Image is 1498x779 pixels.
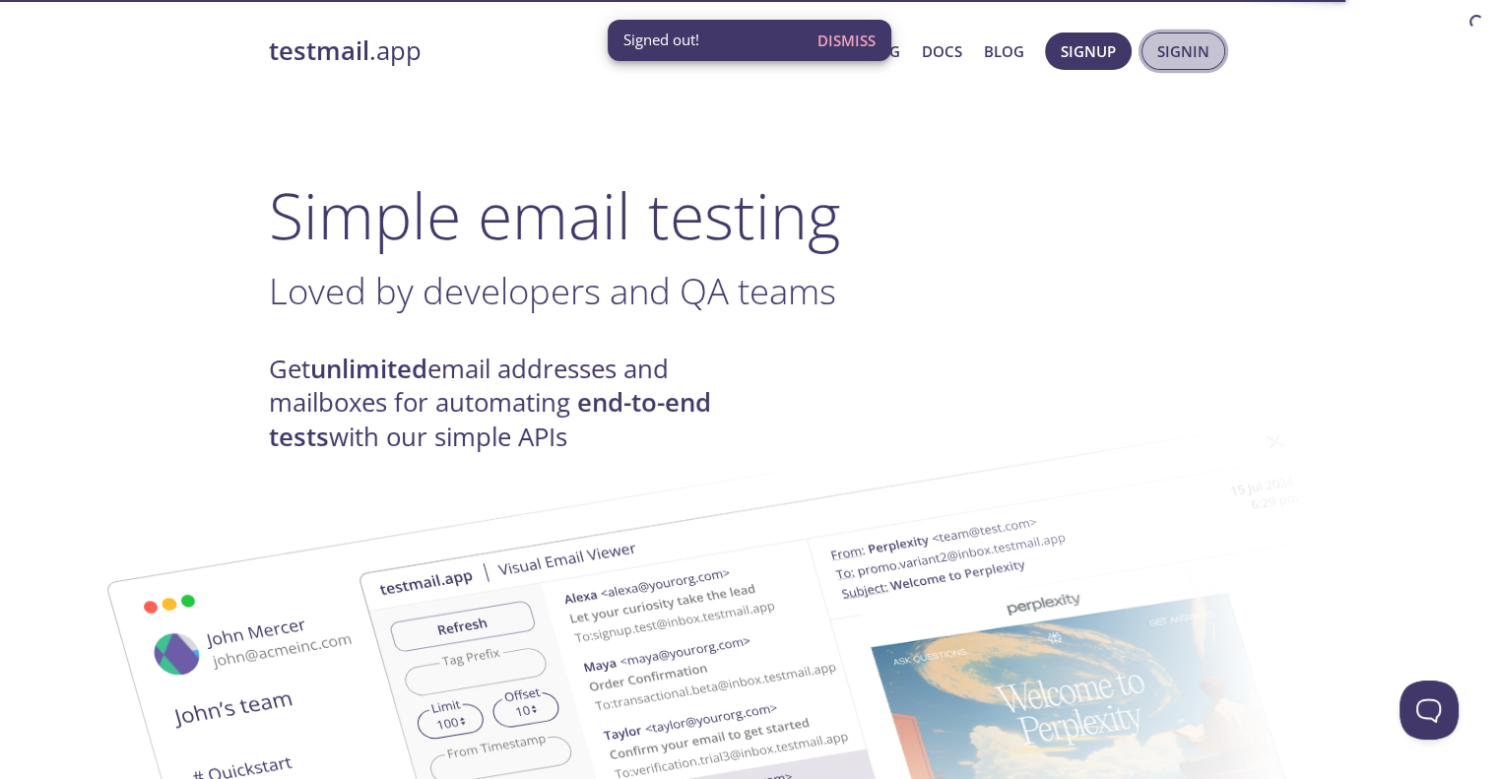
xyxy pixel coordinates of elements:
button: Dismiss [810,22,883,59]
button: Signin [1141,32,1225,70]
a: Blog [984,38,1024,64]
span: Signup [1061,38,1116,64]
a: testmail.app [269,34,732,68]
strong: unlimited [310,352,427,386]
span: Signed out! [623,30,699,50]
iframe: Help Scout Beacon - Open [1400,681,1459,740]
h4: Get email addresses and mailboxes for automating with our simple APIs [269,353,749,454]
strong: testmail [269,33,369,68]
span: Dismiss [817,28,876,53]
h1: Simple email testing [269,177,1230,253]
strong: end-to-end tests [269,385,711,453]
a: Docs [922,38,962,64]
button: Signup [1045,32,1132,70]
span: Loved by developers and QA teams [269,266,836,315]
span: Signin [1157,38,1209,64]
